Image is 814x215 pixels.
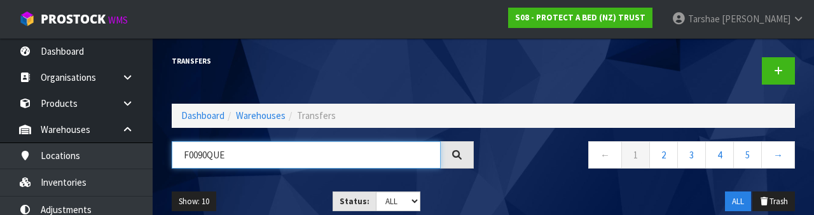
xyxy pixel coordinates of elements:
[236,109,286,121] a: Warehouses
[515,12,645,23] strong: S08 - PROTECT A BED (NZ) TRUST
[621,141,650,169] a: 1
[752,191,795,212] button: Trash
[172,57,474,65] h1: Transfers
[108,14,128,26] small: WMS
[493,141,795,172] nav: Page navigation
[172,141,441,169] input: Search transfers
[172,191,216,212] button: Show: 10
[588,141,622,169] a: ←
[19,11,35,27] img: cube-alt.png
[41,11,106,27] span: ProStock
[649,141,678,169] a: 2
[688,13,720,25] span: Tarshae
[733,141,762,169] a: 5
[722,13,790,25] span: [PERSON_NAME]
[181,109,224,121] a: Dashboard
[508,8,652,28] a: S08 - PROTECT A BED (NZ) TRUST
[677,141,706,169] a: 3
[761,141,795,169] a: →
[340,196,369,207] strong: Status:
[297,109,336,121] span: Transfers
[705,141,734,169] a: 4
[725,191,751,212] button: ALL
